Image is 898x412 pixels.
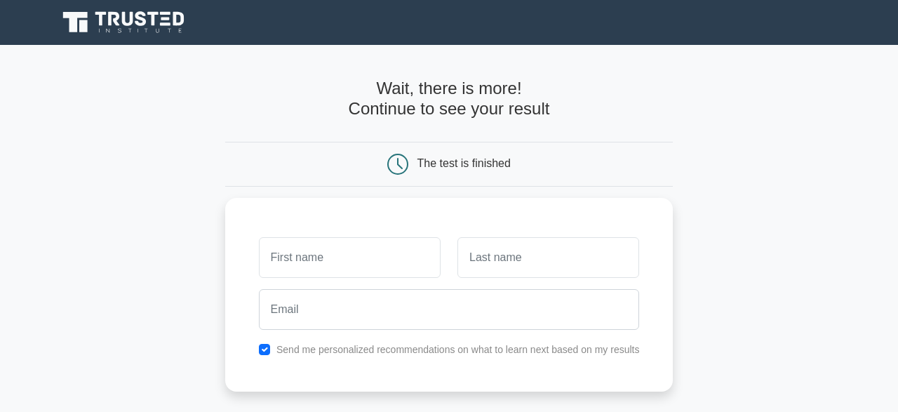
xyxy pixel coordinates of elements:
[259,237,441,278] input: First name
[457,237,639,278] input: Last name
[276,344,640,355] label: Send me personalized recommendations on what to learn next based on my results
[417,157,511,169] div: The test is finished
[225,79,673,119] h4: Wait, there is more! Continue to see your result
[259,289,640,330] input: Email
